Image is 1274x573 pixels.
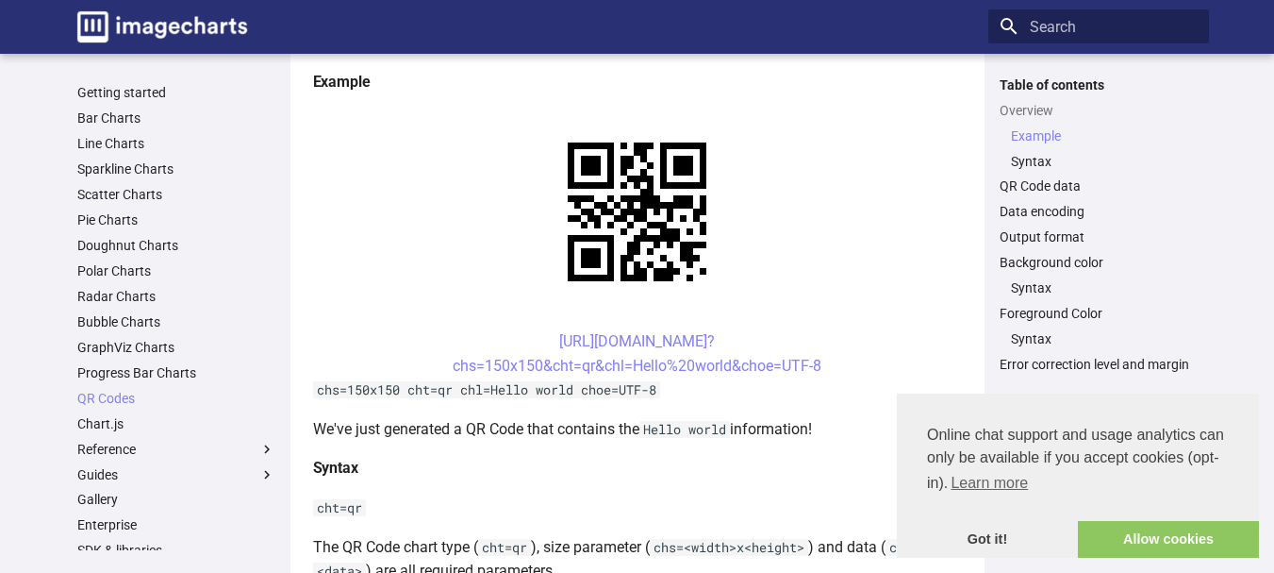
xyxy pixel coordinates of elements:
code: chs=150x150 cht=qr chl=Hello world choe=UTF-8 [313,381,660,398]
img: chart [535,110,739,314]
a: QR Codes [77,390,275,407]
a: Syntax [1011,330,1198,347]
a: [URL][DOMAIN_NAME]?chs=150x150&cht=qr&chl=Hello%20world&choe=UTF-8 [453,332,821,375]
nav: Background color [1000,279,1198,296]
a: GraphViz Charts [77,339,275,356]
a: Output format [1000,228,1198,245]
h4: Example [313,70,962,94]
a: Syntax [1011,279,1198,296]
a: QR Code data [1000,177,1198,194]
a: Bubble Charts [77,313,275,330]
a: Overview [1000,102,1198,119]
a: dismiss cookie message [897,521,1078,559]
div: cookieconsent [897,394,1259,558]
label: Table of contents [988,76,1209,93]
a: Bar Charts [77,110,275,126]
code: chs=<width>x<height> [650,539,808,556]
a: Getting started [77,84,275,101]
a: Syntax [1011,153,1198,170]
span: Online chat support and usage analytics can only be available if you accept cookies (opt-in). [927,424,1229,497]
p: We've just generated a QR Code that contains the information! [313,417,962,442]
a: learn more about cookies [948,469,1031,497]
label: Reference [77,441,275,458]
a: Error correction level and margin [1000,356,1198,373]
code: Hello world [639,421,730,438]
input: Search [988,9,1209,43]
a: Sparkline Charts [77,160,275,177]
a: Background color [1000,254,1198,271]
code: cht=qr [313,499,366,516]
a: Enterprise [77,516,275,533]
a: Image-Charts documentation [70,4,255,50]
a: Foreground Color [1000,305,1198,322]
h4: Syntax [313,456,962,480]
a: Doughnut Charts [77,237,275,254]
nav: Overview [1000,127,1198,170]
a: Progress Bar Charts [77,364,275,381]
nav: Table of contents [988,76,1209,374]
a: Pie Charts [77,211,275,228]
a: Example [1011,127,1198,144]
a: Chart.js [77,415,275,432]
a: Gallery [77,491,275,508]
img: logo [77,11,247,42]
a: Radar Charts [77,288,275,305]
label: Guides [77,466,275,483]
nav: Foreground Color [1000,330,1198,347]
a: Scatter Charts [77,186,275,203]
a: SDK & libraries [77,542,275,559]
code: cht=qr [478,539,531,556]
a: Data encoding [1000,203,1198,220]
a: Polar Charts [77,262,275,279]
a: allow cookies [1078,521,1259,559]
a: Line Charts [77,135,275,152]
